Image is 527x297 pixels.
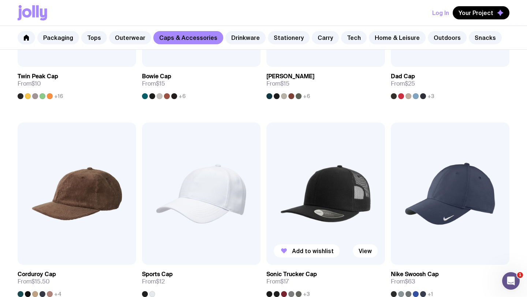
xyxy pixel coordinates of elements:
[142,73,171,80] h3: Bowie Cap
[142,278,165,285] span: From
[341,31,367,44] a: Tech
[405,278,415,285] span: $63
[502,272,520,290] iframe: Intercom live chat
[31,278,50,285] span: $15.50
[391,73,415,80] h3: Dad Cap
[179,93,186,99] span: +6
[266,73,314,80] h3: [PERSON_NAME]
[15,100,122,108] div: We typically reply within an hour
[353,244,378,257] a: View
[126,12,139,25] div: Close
[405,80,415,87] span: $25
[142,271,173,278] h3: Sports Cap
[7,86,139,114] div: Send us a messageWe typically reply within an hour
[18,73,58,80] h3: Twin Peak Cap
[266,265,385,297] a: Sonic Trucker CapFrom$17+3
[391,265,509,297] a: Nike Swoosh CapFrom$63+1
[312,31,339,44] a: Carry
[280,80,289,87] span: $15
[428,31,467,44] a: Outdoors
[268,31,310,44] a: Stationery
[225,31,266,44] a: Drinkware
[18,265,136,297] a: Corduroy CapFrom$15.50+4
[274,244,340,257] button: Add to wishlist
[432,6,449,19] button: Log In
[142,265,261,297] a: Sports CapFrom$12
[391,271,439,278] h3: Nike Swoosh Cap
[266,271,317,278] h3: Sonic Trucker Cap
[156,80,165,87] span: $15
[142,67,261,99] a: Bowie CapFrom$15+6
[97,247,123,252] span: Messages
[15,12,29,26] div: Profile image for David
[31,80,41,87] span: $10
[391,278,415,285] span: From
[18,278,50,285] span: From
[18,271,56,278] h3: Corduroy Cap
[427,291,433,297] span: +1
[142,80,165,87] span: From
[469,31,502,44] a: Snacks
[18,67,136,99] a: Twin Peak CapFrom$10+16
[391,67,509,99] a: Dad CapFrom$25+3
[81,31,107,44] a: Tops
[517,272,523,278] span: 1
[15,52,132,64] p: Hi there 👋
[459,9,493,16] span: Your Project
[280,278,289,285] span: $17
[54,291,61,297] span: +4
[427,93,434,99] span: +3
[18,80,41,87] span: From
[37,31,79,44] a: Packaging
[153,31,223,44] a: Caps & Accessories
[28,247,45,252] span: Home
[15,64,132,77] p: How can we help?
[156,278,165,285] span: $12
[303,291,310,297] span: +3
[54,93,63,99] span: +16
[266,67,385,99] a: [PERSON_NAME]From$15+6
[391,80,415,87] span: From
[303,93,310,99] span: +6
[15,92,122,100] div: Send us a message
[73,228,146,257] button: Messages
[453,6,509,19] button: Your Project
[266,278,289,285] span: From
[292,247,334,255] span: Add to wishlist
[266,80,289,87] span: From
[109,31,151,44] a: Outerwear
[369,31,426,44] a: Home & Leisure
